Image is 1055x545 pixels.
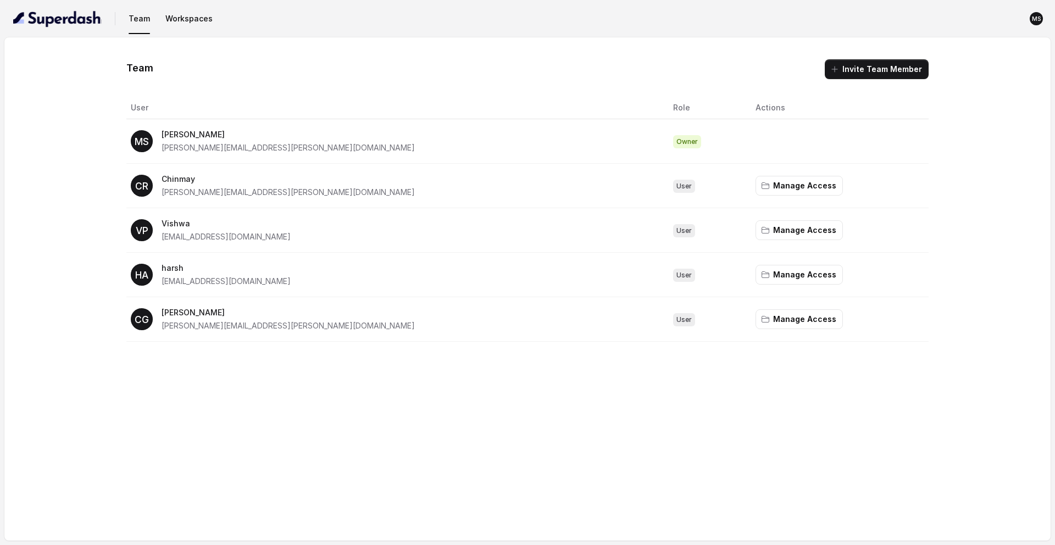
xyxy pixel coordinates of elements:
button: Invite Team Member [825,59,929,79]
span: [PERSON_NAME][EMAIL_ADDRESS][PERSON_NAME][DOMAIN_NAME] [162,187,415,197]
text: MS [135,136,149,147]
text: CR [135,180,148,192]
h1: Team [126,59,153,77]
span: [PERSON_NAME][EMAIL_ADDRESS][PERSON_NAME][DOMAIN_NAME] [162,143,415,152]
p: harsh [162,262,291,275]
button: Team [124,9,154,29]
p: Vishwa [162,217,291,230]
span: User [673,313,695,326]
img: light.svg [13,10,102,27]
span: Owner [673,135,701,148]
button: Manage Access [756,309,843,329]
button: Workspaces [161,9,217,29]
p: Chinmay [162,173,415,186]
text: CG [135,314,149,325]
button: Manage Access [756,220,843,240]
button: Manage Access [756,176,843,196]
button: Manage Access [756,265,843,285]
span: User [673,224,695,237]
span: [PERSON_NAME][EMAIL_ADDRESS][PERSON_NAME][DOMAIN_NAME] [162,321,415,330]
p: [PERSON_NAME] [162,128,415,141]
th: Role [664,97,747,119]
span: [EMAIL_ADDRESS][DOMAIN_NAME] [162,276,291,286]
span: [EMAIL_ADDRESS][DOMAIN_NAME] [162,232,291,241]
p: [PERSON_NAME] [162,306,415,319]
text: HA [135,269,148,281]
th: User [126,97,664,119]
text: MS [1032,15,1041,23]
th: Actions [747,97,929,119]
span: User [673,180,695,193]
span: User [673,269,695,282]
text: VP [136,225,148,236]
